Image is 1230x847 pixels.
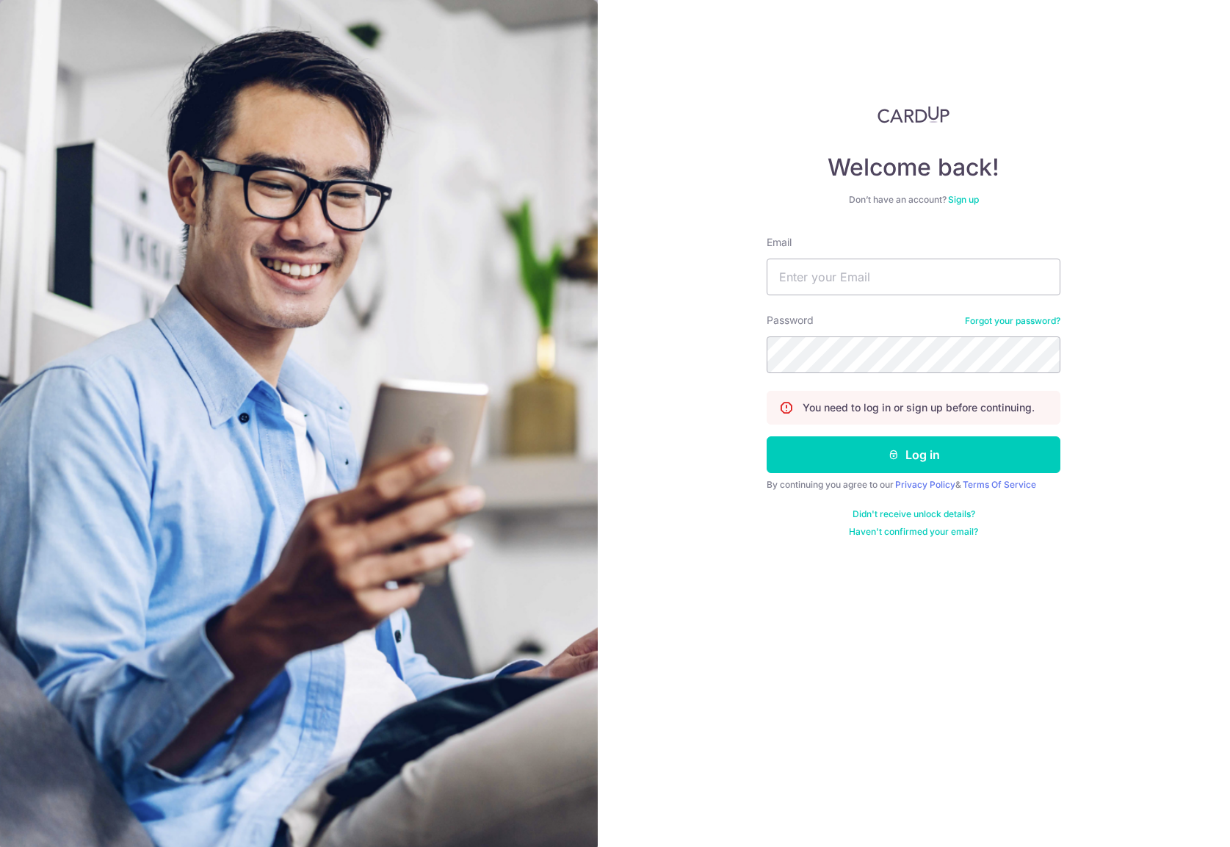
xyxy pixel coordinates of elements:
label: Password [767,313,814,328]
h4: Welcome back! [767,153,1060,182]
button: Log in [767,436,1060,473]
label: Email [767,235,792,250]
a: Privacy Policy [895,479,955,490]
input: Enter your Email [767,259,1060,295]
div: Don’t have an account? [767,194,1060,206]
div: By continuing you agree to our & [767,479,1060,491]
a: Didn't receive unlock details? [853,508,975,520]
p: You need to log in or sign up before continuing. [803,400,1035,415]
img: CardUp Logo [878,106,949,123]
a: Haven't confirmed your email? [849,526,978,538]
a: Sign up [948,194,979,205]
a: Forgot your password? [965,315,1060,327]
a: Terms Of Service [963,479,1036,490]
